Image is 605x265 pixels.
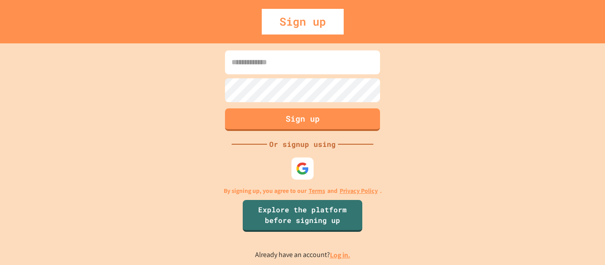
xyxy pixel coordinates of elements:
img: google-icon.svg [296,162,309,175]
iframe: chat widget [568,230,596,256]
p: Already have an account? [255,250,350,261]
a: Explore the platform before signing up [243,200,362,232]
a: Privacy Policy [340,186,378,196]
a: Terms [309,186,325,196]
button: Sign up [225,108,380,131]
a: Log in. [330,250,350,260]
iframe: chat widget [531,191,596,229]
div: Or signup using [267,139,338,150]
p: By signing up, you agree to our and . [224,186,382,196]
div: Sign up [262,9,344,35]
